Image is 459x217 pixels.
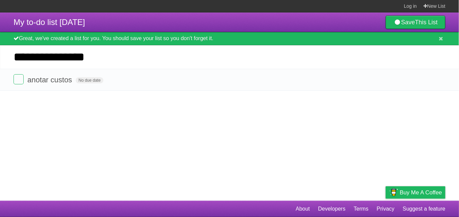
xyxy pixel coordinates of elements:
[76,77,103,83] span: No due date
[318,202,345,215] a: Developers
[389,187,398,198] img: Buy me a coffee
[400,187,442,198] span: Buy me a coffee
[14,74,24,84] label: Done
[296,202,310,215] a: About
[377,202,394,215] a: Privacy
[386,16,445,29] a: SaveThis List
[415,19,438,26] b: This List
[386,186,445,199] a: Buy me a coffee
[403,202,445,215] a: Suggest a feature
[14,18,85,27] span: My to-do list [DATE]
[27,76,74,84] span: anotar custos
[354,202,369,215] a: Terms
